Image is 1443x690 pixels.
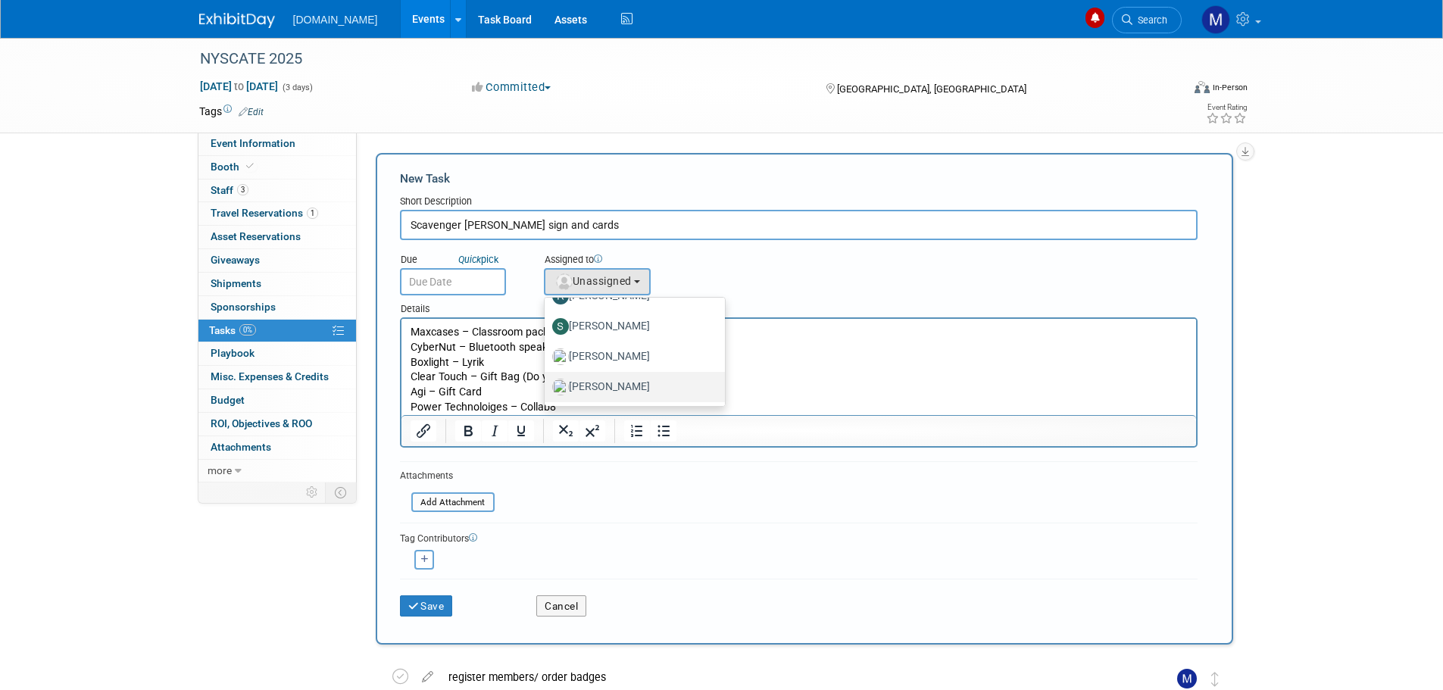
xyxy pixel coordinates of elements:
[211,370,329,382] span: Misc. Expenses & Credits
[281,83,313,92] span: (3 days)
[239,324,256,336] span: 0%
[211,207,318,219] span: Travel Reservations
[579,420,605,442] button: Superscript
[414,670,441,684] a: edit
[211,417,312,429] span: ROI, Objectives & ROO
[1201,5,1230,34] img: Mark Menzella
[199,104,264,119] td: Tags
[198,180,356,202] a: Staff3
[211,347,255,359] span: Playbook
[482,420,508,442] button: Italic
[552,375,711,399] label: [PERSON_NAME]
[552,314,711,339] label: [PERSON_NAME]
[198,389,356,412] a: Budget
[467,80,557,95] button: Committed
[400,253,521,268] div: Due
[400,470,495,482] div: Attachments
[554,275,632,287] span: Unassigned
[400,529,1198,545] div: Tag Contributors
[325,482,356,502] td: Toggle Event Tabs
[237,184,248,195] span: 3
[293,14,378,26] span: [DOMAIN_NAME]
[400,268,506,295] input: Due Date
[198,249,356,272] a: Giveaways
[198,202,356,225] a: Travel Reservations1
[1212,82,1248,93] div: In-Person
[198,296,356,319] a: Sponsorships
[536,595,586,617] button: Cancel
[199,80,279,93] span: [DATE] [DATE]
[198,156,356,179] a: Booth
[400,595,453,617] button: Save
[1177,669,1197,688] img: Mark Menzella
[401,319,1196,415] iframe: Rich Text Area
[198,342,356,365] a: Playbook
[198,413,356,436] a: ROI, Objectives & ROO
[455,420,481,442] button: Bold
[837,83,1026,95] span: [GEOGRAPHIC_DATA], [GEOGRAPHIC_DATA]
[198,273,356,295] a: Shipments
[1195,81,1210,93] img: Format-Inperson.png
[198,436,356,459] a: Attachments
[198,133,356,155] a: Event Information
[211,441,271,453] span: Attachments
[455,253,501,266] a: Quickpick
[1132,14,1167,26] span: Search
[211,137,295,149] span: Event Information
[209,324,256,336] span: Tasks
[400,170,1198,187] div: New Task
[544,253,726,268] div: Assigned to
[411,420,436,442] button: Insert/edit link
[211,254,260,266] span: Giveaways
[508,420,534,442] button: Underline
[1211,672,1219,686] i: Move task
[211,161,257,173] span: Booth
[198,460,356,482] a: more
[239,107,264,117] a: Edit
[400,295,1198,317] div: Details
[299,482,326,502] td: Personalize Event Tab Strip
[307,208,318,219] span: 1
[198,320,356,342] a: Tasks0%
[199,13,275,28] img: ExhibitDay
[211,184,248,196] span: Staff
[232,80,246,92] span: to
[553,420,579,442] button: Subscript
[441,664,1147,690] div: register members/ order badges
[651,420,676,442] button: Bullet list
[1092,79,1248,101] div: Event Format
[1112,7,1182,33] a: Search
[544,268,651,295] button: Unassigned
[198,366,356,389] a: Misc. Expenses & Credits
[400,195,1198,210] div: Short Description
[211,230,301,242] span: Asset Reservations
[211,301,276,313] span: Sponsorships
[208,464,232,476] span: more
[195,45,1159,73] div: NYSCATE 2025
[198,226,356,248] a: Asset Reservations
[624,420,650,442] button: Numbered list
[400,210,1198,240] input: Name of task or a short description
[458,254,481,265] i: Quick
[211,277,261,289] span: Shipments
[211,394,245,406] span: Budget
[1206,104,1247,111] div: Event Rating
[552,345,711,369] label: [PERSON_NAME]
[552,318,569,335] img: S.jpg
[246,162,254,170] i: Booth reservation complete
